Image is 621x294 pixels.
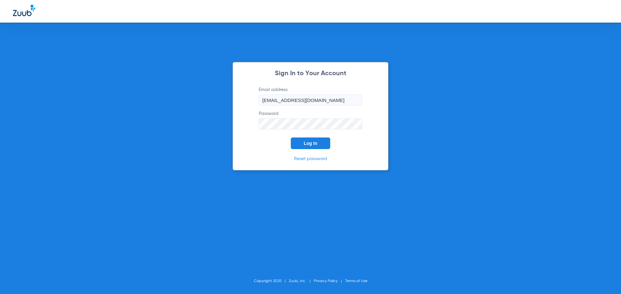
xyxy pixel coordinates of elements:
[13,5,35,16] img: Zuub Logo
[249,70,372,77] h2: Sign In to Your Account
[294,157,327,161] a: Reset password
[259,86,362,106] label: Email address
[289,278,314,284] li: Zuub, Inc.
[259,118,362,129] input: Password
[254,278,289,284] li: Copyright 2025
[259,95,362,106] input: Email address
[314,279,338,283] a: Privacy Policy
[291,137,330,149] button: Log In
[304,141,317,146] span: Log In
[345,279,367,283] a: Terms of Use
[259,110,362,129] label: Password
